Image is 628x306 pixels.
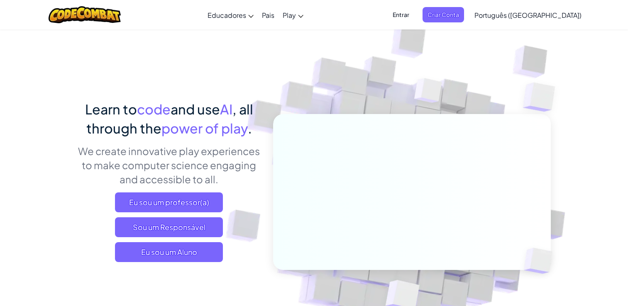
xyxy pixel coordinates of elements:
[208,11,246,19] span: Educadores
[248,120,252,136] span: .
[220,101,232,117] span: AI
[279,4,308,26] a: Play
[115,192,223,212] a: Eu sou um professor(a)
[470,4,586,26] a: Português ([GEOGRAPHIC_DATA])
[161,120,248,136] span: power of play
[388,7,414,22] button: Entrar
[49,6,121,23] img: CodeCombat logo
[115,217,223,237] a: Sou um Responsável
[78,144,261,186] p: We create innovative play experiences to make computer science engaging and accessible to all.
[258,4,279,26] a: Pais
[203,4,258,26] a: Educadores
[137,101,171,117] span: code
[510,231,572,291] img: Overlap cubes
[423,7,464,22] button: Criar Conta
[283,11,296,19] span: Play
[474,11,582,19] span: Português ([GEOGRAPHIC_DATA])
[506,62,578,132] img: Overlap cubes
[85,101,137,117] span: Learn to
[115,242,223,262] button: Eu sou um Aluno
[171,101,220,117] span: and use
[398,62,458,124] img: Overlap cubes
